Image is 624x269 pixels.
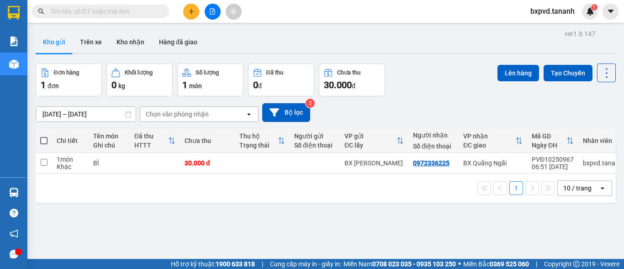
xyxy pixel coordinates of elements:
th: Toggle SortBy [459,129,527,153]
span: ⚪️ [458,262,461,266]
span: | [262,259,263,269]
span: kg [118,82,125,90]
button: Đã thu0đ [248,63,314,96]
div: Thu hộ [239,132,278,140]
span: message [10,250,18,258]
span: đ [258,82,262,90]
span: Hỗ trợ kỹ thuật: [171,259,255,269]
button: Kho gửi [36,31,73,53]
span: copyright [573,261,580,267]
span: Miền Nam [344,259,456,269]
button: 1 [509,181,523,195]
sup: 1 [591,4,598,11]
div: Chưa thu [185,137,230,144]
div: ĐC lấy [344,142,397,149]
div: Chọn văn phòng nhận [146,110,209,119]
div: PVĐ10250967 [532,156,574,163]
div: ĐC giao [463,142,515,149]
span: Cung cấp máy in - giấy in: [270,259,341,269]
sup: 2 [306,99,315,108]
div: HTTT [134,142,168,149]
div: Ngày ĐH [532,142,566,149]
div: Đã thu [134,132,168,140]
div: Người nhận [413,132,454,139]
img: warehouse-icon [9,188,19,197]
div: Đã thu [266,69,283,76]
span: caret-down [607,7,615,16]
span: 1 [182,79,187,90]
strong: 0708 023 035 - 0935 103 250 [372,260,456,268]
div: VP gửi [344,132,397,140]
div: Số lượng [196,69,219,76]
button: plus [183,4,199,20]
span: plus [188,8,195,15]
button: Chưa thu30.000đ [319,63,385,96]
svg: open [245,111,253,118]
div: Trạng thái [239,142,278,149]
div: 1 món [57,156,84,163]
img: logo-vxr [8,6,20,20]
span: đơn [48,82,59,90]
span: notification [10,229,18,238]
div: VP nhận [463,132,515,140]
input: Tìm tên, số ĐT hoặc mã đơn [50,6,158,16]
div: BX Quãng Ngãi [463,159,523,167]
span: 0 [111,79,116,90]
span: 1 [592,4,596,11]
button: Khối lượng0kg [106,63,173,96]
div: BÌ [93,159,125,167]
span: Miền Bắc [463,259,529,269]
th: Toggle SortBy [235,129,290,153]
div: Tên món [93,132,125,140]
button: Tạo Chuyến [544,65,592,81]
div: Mã GD [532,132,566,140]
strong: 1900 633 818 [216,260,255,268]
svg: open [599,185,606,192]
div: 06:51 [DATE] [532,163,574,170]
button: caret-down [603,4,619,20]
img: solution-icon [9,37,19,46]
span: món [189,82,202,90]
button: Hàng đã giao [152,31,205,53]
span: search [38,8,44,15]
span: 0 [253,79,258,90]
button: Lên hàng [497,65,539,81]
button: Trên xe [73,31,109,53]
div: Ghi chú [93,142,125,149]
strong: 0369 525 060 [490,260,529,268]
span: đ [352,82,355,90]
button: Kho nhận [109,31,152,53]
div: Khối lượng [125,69,153,76]
img: icon-new-feature [586,7,594,16]
div: bxpvd.tananh [583,159,623,167]
div: Người gửi [294,132,335,140]
div: ver 1.8.147 [565,29,595,39]
img: warehouse-icon [9,59,19,69]
span: bxpvd.tananh [523,5,582,17]
button: file-add [205,4,221,20]
button: Số lượng1món [177,63,243,96]
th: Toggle SortBy [340,129,408,153]
span: question-circle [10,209,18,217]
input: Select a date range. [36,107,136,121]
button: Đơn hàng1đơn [36,63,102,96]
th: Toggle SortBy [527,129,578,153]
div: Số điện thoại [413,142,454,150]
div: 30.000 đ [185,159,230,167]
span: | [536,259,537,269]
div: 10 / trang [563,184,592,193]
div: BX [PERSON_NAME] [344,159,404,167]
span: file-add [209,8,216,15]
button: aim [226,4,242,20]
div: Khác [57,163,84,170]
div: Chưa thu [337,69,360,76]
div: Số điện thoại [294,142,335,149]
span: aim [230,8,237,15]
span: 1 [41,79,46,90]
div: Nhân viên [583,137,623,144]
div: 0972336225 [413,159,449,167]
th: Toggle SortBy [130,129,180,153]
span: 30.000 [324,79,352,90]
button: Bộ lọc [262,103,310,122]
div: Chi tiết [57,137,84,144]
